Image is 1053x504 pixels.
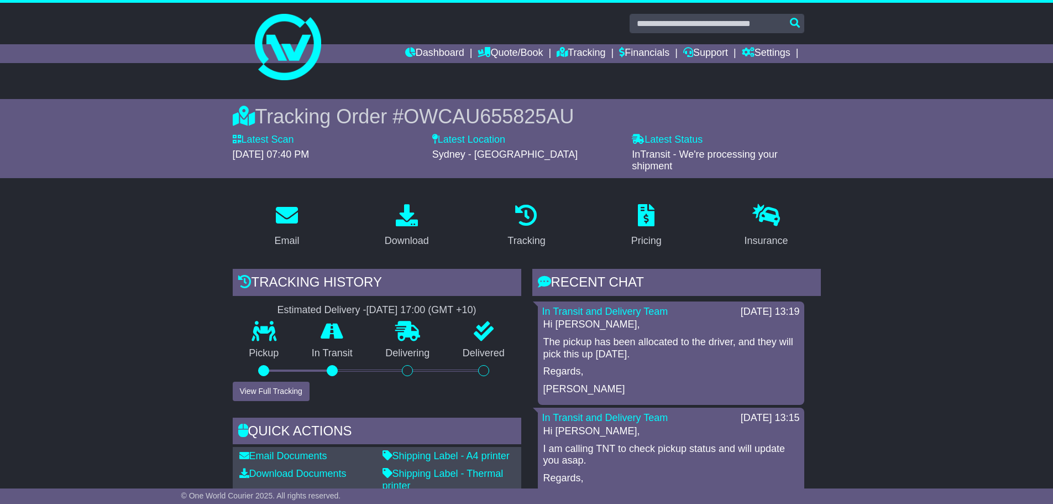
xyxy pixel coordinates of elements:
p: Hi [PERSON_NAME], [543,319,799,331]
div: Insurance [745,233,788,248]
a: Email [267,200,306,252]
div: Tracking [507,233,545,248]
button: View Full Tracking [233,382,310,401]
a: Download [378,200,436,252]
p: The pickup has been allocated to the driver, and they will pick this up [DATE]. [543,336,799,360]
p: [PERSON_NAME] [543,383,799,396]
span: © One World Courier 2025. All rights reserved. [181,491,341,500]
div: Download [385,233,429,248]
label: Latest Status [632,134,703,146]
a: In Transit and Delivery Team [542,412,668,423]
p: In Transit [295,347,369,360]
div: [DATE] 17:00 (GMT +10) [366,304,476,316]
p: Delivered [446,347,521,360]
div: Quick Actions [233,418,521,448]
a: Shipping Label - A4 printer [383,450,510,461]
div: Tracking Order # [233,105,821,128]
a: Shipping Label - Thermal printer [383,468,504,491]
span: [DATE] 07:40 PM [233,149,310,160]
a: Financials [619,44,669,63]
p: Pickup [233,347,296,360]
span: OWCAU655825AU [404,105,574,128]
p: Hi [PERSON_NAME], [543,425,799,438]
a: Support [683,44,728,63]
div: Pricing [631,233,662,248]
div: RECENT CHAT [532,269,821,299]
div: [DATE] 13:19 [741,306,800,318]
span: InTransit - We're processing your shipment [632,149,778,172]
a: Tracking [557,44,605,63]
span: Sydney - [GEOGRAPHIC_DATA] [432,149,578,160]
a: Email Documents [239,450,327,461]
div: [DATE] 13:15 [741,412,800,424]
a: Settings [742,44,790,63]
div: Tracking history [233,269,521,299]
a: Pricing [624,200,669,252]
a: Quote/Book [478,44,543,63]
p: Regards, [543,366,799,378]
div: Estimated Delivery - [233,304,521,316]
a: Download Documents [239,468,347,479]
div: Email [274,233,299,248]
label: Latest Location [432,134,505,146]
p: Delivering [369,347,447,360]
a: Tracking [500,200,552,252]
a: In Transit and Delivery Team [542,306,668,317]
a: Dashboard [405,44,464,63]
p: Regards, [543,472,799,485]
p: I am calling TNT to check pickup status and will update you asap. [543,443,799,467]
label: Latest Scan [233,134,294,146]
a: Insurance [737,200,795,252]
